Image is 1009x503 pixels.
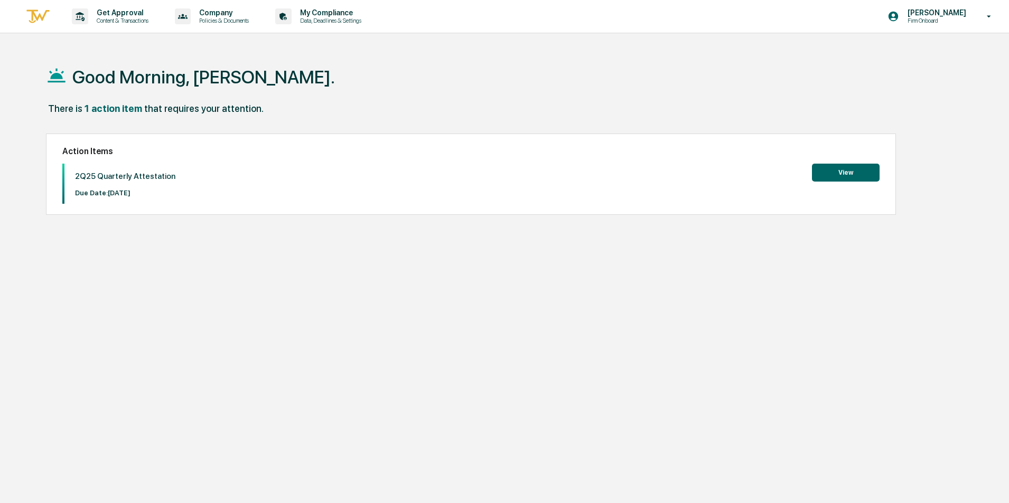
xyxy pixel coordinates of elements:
div: There is [48,103,82,114]
div: 1 action item [85,103,142,114]
p: Data, Deadlines & Settings [292,17,367,24]
p: Content & Transactions [88,17,154,24]
p: [PERSON_NAME] [899,8,971,17]
p: Due Date: [DATE] [75,189,175,197]
a: View [812,167,880,177]
button: View [812,164,880,182]
p: 2Q25 Quarterly Attestation [75,172,175,181]
p: Get Approval [88,8,154,17]
p: Firm Onboard [899,17,971,24]
div: that requires your attention. [144,103,264,114]
p: Policies & Documents [191,17,254,24]
img: logo [25,8,51,25]
h2: Action Items [62,146,880,156]
p: Company [191,8,254,17]
p: My Compliance [292,8,367,17]
h1: Good Morning, [PERSON_NAME]. [72,67,335,88]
